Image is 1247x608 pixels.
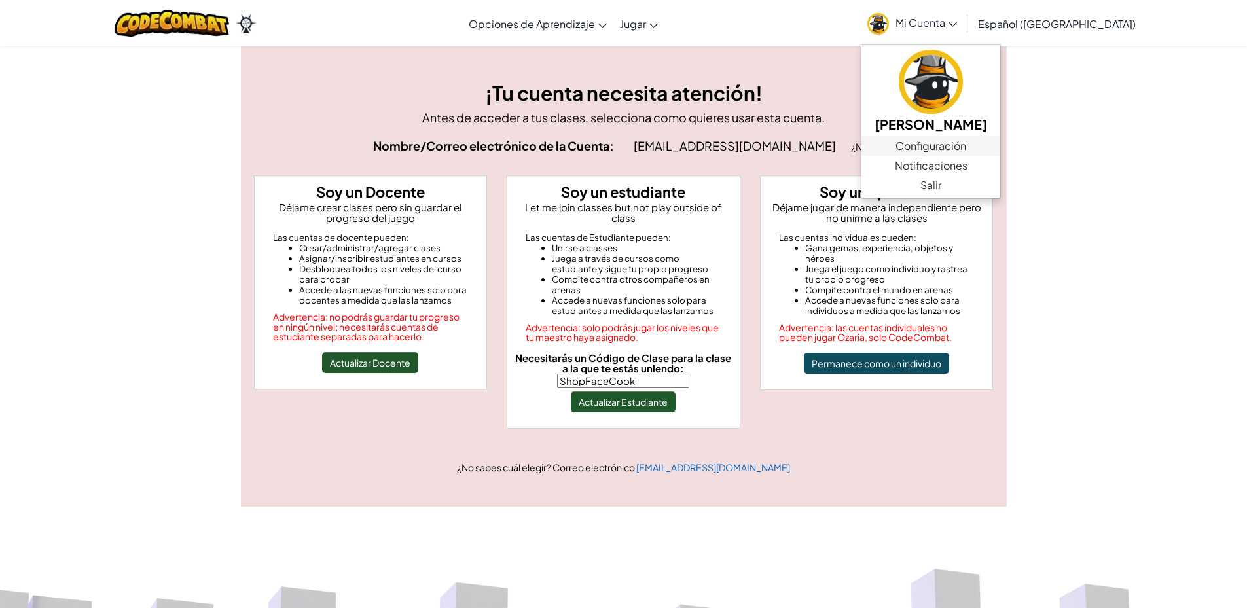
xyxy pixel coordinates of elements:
[571,391,676,412] button: Actualizar Estudiante
[804,353,949,374] button: Permanece como un individuo
[254,108,994,127] p: Antes de acceder a tus clases, selecciona como quieres usar esta cuenta.
[634,138,838,153] span: [EMAIL_ADDRESS][DOMAIN_NAME]
[861,156,1000,175] a: Notificaciones
[115,10,229,37] img: CodeCombat logo
[861,3,964,44] a: Mi Cuenta
[971,6,1142,41] a: Español ([GEOGRAPHIC_DATA])
[861,48,1000,136] a: [PERSON_NAME]
[636,461,790,473] a: [EMAIL_ADDRESS][DOMAIN_NAME]
[613,6,664,41] a: Jugar
[851,141,905,152] span: ¿No eres tú?
[978,17,1136,31] span: Español ([GEOGRAPHIC_DATA])
[299,285,469,306] li: Accede a las nuevas funciones solo para docentes a medida que las lanzamos
[299,264,469,285] li: Desbloquea todos los niveles del curso para probar
[299,243,469,253] li: Crear/administrar/agregar clases
[779,232,975,243] div: Las cuentas individuales pueden:
[867,13,889,35] img: avatar
[561,183,685,201] strong: Soy un estudiante
[552,253,721,274] li: Juega a través de cursos como estudiante y sigue tu propio progreso
[766,202,988,223] p: Déjame jugar de manera independiente pero no unirme a las clases
[805,264,975,285] li: Juega el juego como individuo y rastrea tu propio progreso
[513,202,734,223] p: Let me join classes but not play outside of class
[779,323,975,342] div: Advertencia: las cuentas individuales no pueden jugar Ozaria, solo CodeCombat.
[316,183,425,201] strong: Soy un Docente
[899,50,963,114] img: avatar
[861,175,1000,195] a: Salir
[469,17,595,31] span: Opciones de Aprendizaje
[373,138,614,153] strong: Nombre/Correo electrónico de la Cuenta:
[515,351,731,374] span: Necesitarás un Código de Clase para la clase a la que te estás uniendo:
[620,17,646,31] span: Jugar
[299,253,469,264] li: Asignar/inscribir estudiantes en cursos
[820,183,934,201] strong: Soy una persona
[895,16,957,29] span: Mi Cuenta
[552,274,721,295] li: Compite contra otros compañeros en arenas
[861,136,1000,156] a: Configuración
[805,243,975,264] li: Gana gemas, experiencia, objetos y héroes
[805,295,975,316] li: Accede a nuevas funciones solo para individuos a medida que las lanzamos
[875,114,987,134] h5: [PERSON_NAME]
[322,352,418,373] button: Actualizar Docente
[457,461,636,473] span: ¿No sabes cuál elegir? Correo electrónico
[236,14,257,33] img: Ozaria
[805,285,975,295] li: Compite contra el mundo en arenas
[273,232,469,243] div: Las cuentas de docente pueden:
[526,232,721,243] div: Las cuentas de Estudiante pueden:
[273,312,469,342] div: Advertencia: no podrás guardar tu progreso en ningún nivel; necesitarás cuentas de estudiante sep...
[895,158,967,173] span: Notificaciones
[260,202,482,223] p: Déjame crear clases pero sin guardar el progreso del juego
[552,295,721,316] li: Accede a nuevas funciones solo para estudiantes a medida que las lanzamos
[557,374,689,388] input: Necesitarás un Código de Clase para la clase a la que te estás uniendo:
[526,323,721,342] div: Advertencia: solo podrás jugar los niveles que tu maestro haya asignado.
[462,6,613,41] a: Opciones de Aprendizaje
[552,243,721,253] li: Unirse a classes
[254,79,994,108] h3: ¡Tu cuenta necesita atención!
